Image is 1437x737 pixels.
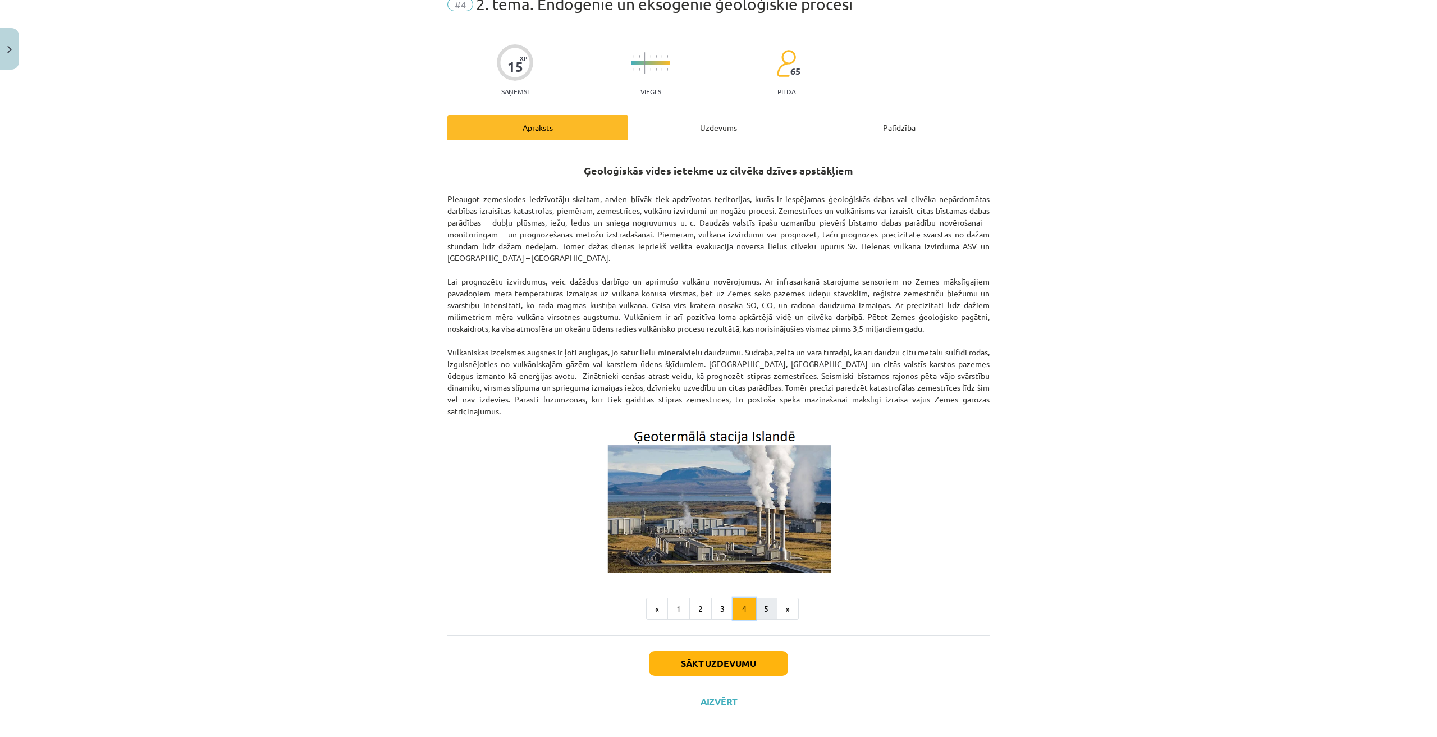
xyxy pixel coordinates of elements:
[711,598,734,620] button: 3
[733,598,756,620] button: 4
[667,598,690,620] button: 1
[650,55,651,58] img: icon-short-line-57e1e144782c952c97e751825c79c345078a6d821885a25fce030b3d8c18986b.svg
[633,68,634,71] img: icon-short-line-57e1e144782c952c97e751825c79c345078a6d821885a25fce030b3d8c18986b.svg
[689,598,712,620] button: 2
[447,115,628,140] div: Apraksts
[646,598,668,620] button: «
[497,88,533,95] p: Saņemsi
[633,55,634,58] img: icon-short-line-57e1e144782c952c97e751825c79c345078a6d821885a25fce030b3d8c18986b.svg
[584,164,853,177] strong: Ģeoloģiskās vides ietekme uz cilvēka dzīves apstākļiem
[661,68,662,71] img: icon-short-line-57e1e144782c952c97e751825c79c345078a6d821885a25fce030b3d8c18986b.svg
[507,59,523,75] div: 15
[447,598,990,620] nav: Page navigation example
[667,55,668,58] img: icon-short-line-57e1e144782c952c97e751825c79c345078a6d821885a25fce030b3d8c18986b.svg
[650,68,651,71] img: icon-short-line-57e1e144782c952c97e751825c79c345078a6d821885a25fce030b3d8c18986b.svg
[667,68,668,71] img: icon-short-line-57e1e144782c952c97e751825c79c345078a6d821885a25fce030b3d8c18986b.svg
[639,55,640,58] img: icon-short-line-57e1e144782c952c97e751825c79c345078a6d821885a25fce030b3d8c18986b.svg
[644,52,646,74] img: icon-long-line-d9ea69661e0d244f92f715978eff75569469978d946b2353a9bb055b3ed8787d.svg
[809,115,990,140] div: Palīdzība
[7,46,12,53] img: icon-close-lesson-0947bae3869378f0d4975bcd49f059093ad1ed9edebbc8119c70593378902aed.svg
[656,68,657,71] img: icon-short-line-57e1e144782c952c97e751825c79c345078a6d821885a25fce030b3d8c18986b.svg
[628,115,809,140] div: Uzdevums
[755,598,777,620] button: 5
[777,88,795,95] p: pilda
[639,68,640,71] img: icon-short-line-57e1e144782c952c97e751825c79c345078a6d821885a25fce030b3d8c18986b.svg
[661,55,662,58] img: icon-short-line-57e1e144782c952c97e751825c79c345078a6d821885a25fce030b3d8c18986b.svg
[776,49,796,77] img: students-c634bb4e5e11cddfef0936a35e636f08e4e9abd3cc4e673bd6f9a4125e45ecb1.svg
[790,66,800,76] span: 65
[777,598,799,620] button: »
[520,55,527,61] span: XP
[656,55,657,58] img: icon-short-line-57e1e144782c952c97e751825c79c345078a6d821885a25fce030b3d8c18986b.svg
[697,696,740,707] button: Aizvērt
[447,181,990,417] p: Pieaugot zemeslodes iedzīvotāju skaitam, arvien blīvāk tiek apdzīvotas teritorijas, kurās ir iesp...
[640,88,661,95] p: Viegls
[649,651,788,676] button: Sākt uzdevumu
